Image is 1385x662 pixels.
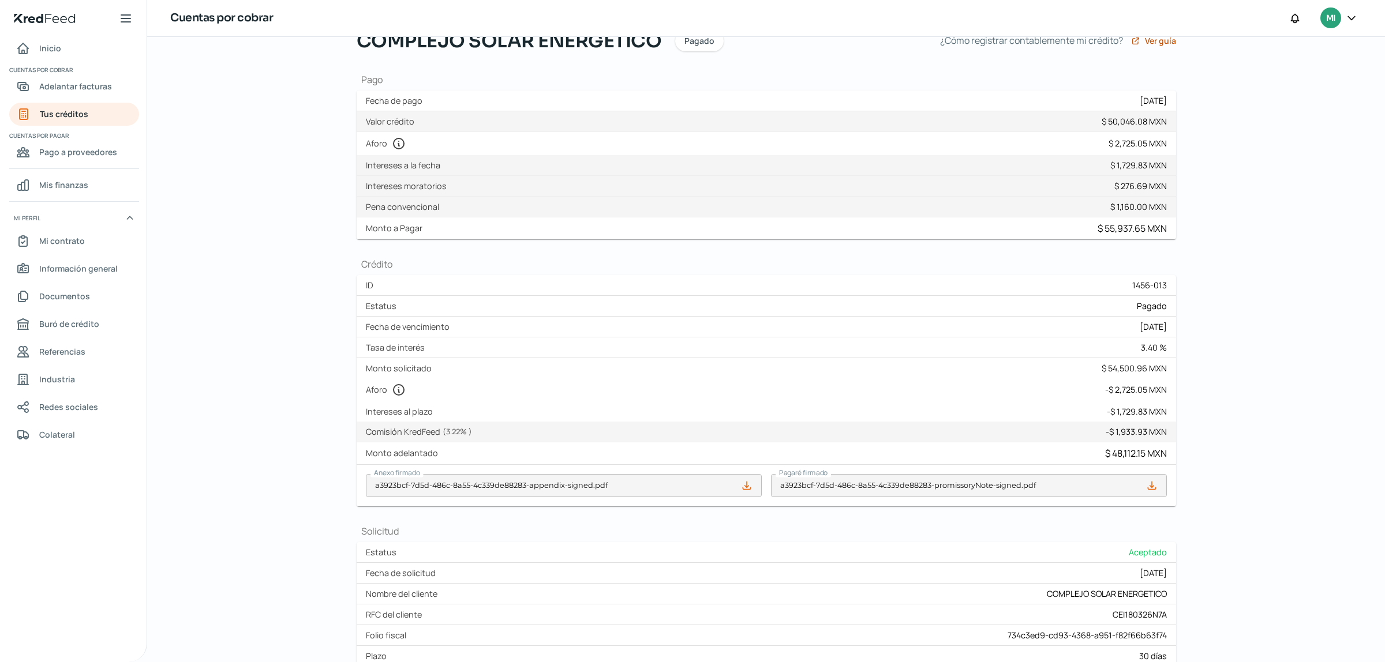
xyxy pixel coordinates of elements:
span: Aceptado [1129,547,1167,558]
a: Documentos [9,285,139,308]
span: ( 3.22 % ) [443,426,472,437]
span: Redes sociales [39,400,98,414]
div: 3.40 % [1141,342,1167,353]
div: $ 1,160.00 MXN [1110,201,1167,212]
span: Documentos [39,289,90,303]
span: Anexo firmado [374,468,420,477]
label: Valor crédito [366,116,419,127]
label: Aforo [366,383,410,397]
label: Plazo [366,650,391,661]
label: Aforo [366,137,410,151]
span: Buró de crédito [39,317,99,331]
label: Fecha de solicitud [366,567,440,578]
div: $ 2,725.05 MXN [1109,138,1167,149]
span: Mi perfil [14,213,40,223]
span: ¿Cómo registrar contablemente mi crédito? [940,32,1123,49]
a: Adelantar facturas [9,75,139,98]
label: Pena convencional [366,201,444,212]
label: Comisión KredFeed [366,426,477,437]
span: Pagado [684,37,714,45]
a: Información general [9,257,139,280]
span: Pago a proveedores [39,145,117,159]
label: Monto adelantado [366,447,443,458]
div: 1456-013 [1132,280,1167,291]
span: Inicio [39,41,61,55]
label: Monto a Pagar [366,223,427,234]
a: Industria [9,368,139,391]
label: Intereses a la fecha [366,160,445,171]
span: Mi contrato [39,234,85,248]
div: - $ 2,725.05 MXN [1105,384,1167,395]
span: Tus créditos [40,107,88,121]
h1: Solicitud [357,525,1176,537]
label: Fecha de pago [366,95,427,106]
div: $ 1,729.83 MXN [1110,160,1167,171]
div: $ 50,046.08 MXN [1102,116,1167,127]
a: Inicio [9,37,139,60]
a: Colateral [9,423,139,446]
a: Mis finanzas [9,174,139,197]
span: Referencias [39,344,85,359]
div: [DATE] [1140,95,1167,106]
label: Monto solicitado [366,363,436,374]
label: ID [366,280,378,291]
label: Intereses moratorios [366,180,451,191]
span: Mis finanzas [39,178,88,192]
span: COMPLEJO SOLAR ENERGETICO [357,27,662,55]
label: Estatus [366,300,401,311]
span: MI [1326,12,1335,25]
div: - $ 1,729.83 MXN [1107,406,1167,417]
div: CEI180326N7A [1113,609,1167,620]
span: Industria [39,372,75,386]
div: 734c3ed9-cd93-4368-a951-f82f66b63f74 [1008,630,1167,641]
div: $ 276.69 MXN [1114,180,1167,191]
h1: Pago [357,73,1176,86]
label: Intereses al plazo [366,406,437,417]
a: Tus créditos [9,103,139,126]
a: Ver guía [1131,36,1176,46]
div: COMPLEJO SOLAR ENERGETICO [1047,588,1167,599]
h1: Crédito [357,258,1176,270]
span: Cuentas por pagar [9,130,137,141]
div: $ 48,112.15 MXN [1105,447,1167,460]
a: Referencias [9,340,139,363]
a: Mi contrato [9,230,139,253]
div: $ 55,937.65 MXN [1098,222,1167,235]
h1: Cuentas por cobrar [170,10,273,27]
a: Buró de crédito [9,313,139,336]
div: [DATE] [1140,321,1167,332]
div: $ 54,500.96 MXN [1102,363,1167,374]
label: Fecha de vencimiento [366,321,454,332]
a: Pago a proveedores [9,141,139,164]
label: Nombre del cliente [366,588,442,599]
a: Redes sociales [9,396,139,419]
span: Pagado [1137,300,1167,311]
span: Pagaré firmado [779,468,828,477]
span: Cuentas por cobrar [9,65,137,75]
span: Información general [39,261,118,276]
div: [DATE] [1140,567,1167,578]
label: RFC del cliente [366,609,426,620]
span: Adelantar facturas [39,79,112,93]
div: - $ 1,933.93 MXN [1106,426,1167,437]
div: 30 días [1139,650,1167,661]
span: Colateral [39,427,75,442]
label: Estatus [366,547,401,558]
label: Tasa de interés [366,342,429,353]
span: Ver guía [1145,37,1176,45]
label: Folio fiscal [366,630,411,641]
